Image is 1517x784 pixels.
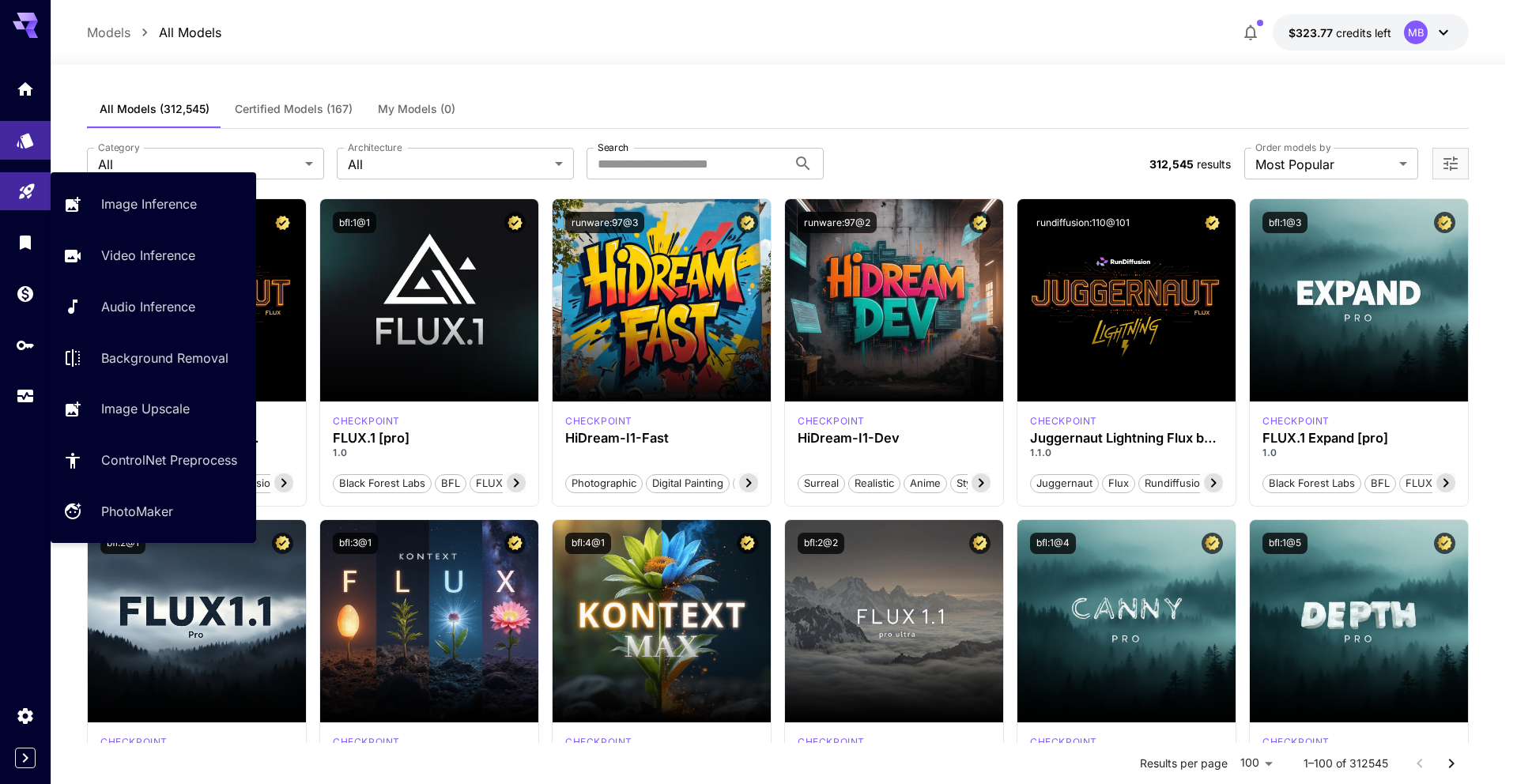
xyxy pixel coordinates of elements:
span: Black Forest Labs [334,476,431,492]
span: BFL [436,476,466,492]
button: bfl:1@4 [1030,533,1076,554]
span: My Models (0) [378,102,455,116]
button: Certified Model – Vetted for best performance and includes a commercial license. [969,533,991,554]
div: fluxultra [798,735,865,749]
button: Certified Model – Vetted for best performance and includes a commercial license. [504,533,526,554]
div: HiDream Dev [798,414,865,428]
p: checkpoint [798,414,865,428]
button: $323.7709 [1273,14,1469,51]
h3: FLUX.1 Expand [pro] [1262,431,1455,446]
p: checkpoint [1262,414,1330,428]
button: Certified Model – Vetted for best performance and includes a commercial license. [504,212,526,233]
div: MB [1404,21,1428,44]
label: Category [98,141,140,154]
span: Photographic [566,476,642,492]
button: bfl:4@1 [565,533,611,554]
button: Certified Model – Vetted for best performance and includes a commercial license. [272,212,293,233]
button: bfl:2@2 [798,533,844,554]
div: Models [16,126,35,145]
p: 1–100 of 312545 [1304,756,1388,771]
span: All [348,155,549,174]
div: fluxpro [1262,414,1330,428]
nav: breadcrumb [87,23,221,42]
span: 312,545 [1149,157,1194,171]
div: FLUX.1 D [1030,414,1097,428]
p: Models [87,23,130,42]
p: PhotoMaker [101,502,173,521]
button: Certified Model – Vetted for best performance and includes a commercial license. [1202,533,1223,554]
div: FLUX.1 Kontext [pro] [333,735,400,749]
p: 1.0 [333,446,526,460]
button: bfl:3@1 [333,533,378,554]
div: Wallet [16,284,35,303]
button: bfl:2@1 [100,533,145,554]
p: Image Inference [101,194,197,213]
span: results [1197,157,1231,171]
div: HiDream-I1-Fast [565,431,758,446]
span: juggernaut [1031,476,1098,492]
p: All Models [159,23,221,42]
button: Certified Model – Vetted for best performance and includes a commercial license. [1434,212,1455,233]
button: Go to next page [1436,748,1467,779]
p: checkpoint [565,735,632,749]
div: Home [16,74,35,94]
p: Image Upscale [101,399,190,418]
button: Certified Model – Vetted for best performance and includes a commercial license. [1434,533,1455,554]
a: PhotoMaker [51,492,256,531]
span: Realistic [849,476,900,492]
span: Black Forest Labs [1263,476,1360,492]
button: bfl:1@5 [1262,533,1308,554]
span: Stylized [951,476,1000,492]
span: Digital Painting [647,476,729,492]
span: Surreal [798,476,844,492]
div: Usage [16,386,35,406]
p: checkpoint [333,414,400,428]
span: rundiffusion [1139,476,1212,492]
button: Certified Model – Vetted for best performance and includes a commercial license. [737,533,758,554]
button: bfl:1@3 [1262,212,1308,233]
div: fluxpro [1030,735,1097,749]
button: Certified Model – Vetted for best performance and includes a commercial license. [1202,212,1223,233]
button: Expand sidebar [15,748,36,768]
p: Audio Inference [101,297,195,316]
div: 100 [1234,752,1278,775]
p: checkpoint [798,735,865,749]
div: Library [16,232,35,252]
span: Cinematic [734,476,793,492]
div: $323.7709 [1289,24,1391,41]
div: HiDream Fast [565,414,632,428]
button: runware:97@3 [565,212,644,233]
p: ControlNet Preprocess [101,450,237,469]
div: fluxpro [333,414,400,428]
div: FLUX.1 Kontext [max] [565,735,632,749]
span: Most Popular [1255,155,1393,174]
span: All [98,155,299,174]
span: $323.77 [1289,26,1336,40]
a: Background Removal [51,338,256,377]
span: BFL [1365,476,1395,492]
div: Playground [17,176,36,196]
h3: FLUX.1 [pro] [333,431,526,446]
a: Image Inference [51,185,256,224]
p: checkpoint [1030,414,1097,428]
h3: HiDream-I1-Dev [798,431,991,446]
a: Image Upscale [51,390,256,428]
button: Certified Model – Vetted for best performance and includes a commercial license. [272,533,293,554]
label: Order models by [1255,141,1330,154]
p: checkpoint [1030,735,1097,749]
span: FLUX.1 [pro] [470,476,542,492]
label: Search [598,141,628,154]
span: Certified Models (167) [235,102,353,116]
p: Video Inference [101,246,195,265]
button: bfl:1@1 [333,212,376,233]
div: fluxpro [100,735,168,749]
p: Background Removal [101,349,228,367]
span: FLUX.1 Expand [pro] [1400,476,1511,492]
span: Anime [904,476,946,492]
h3: Juggernaut Lightning Flux by RunDiffusion [1030,431,1223,446]
div: Settings [16,706,35,726]
a: Audio Inference [51,288,256,326]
